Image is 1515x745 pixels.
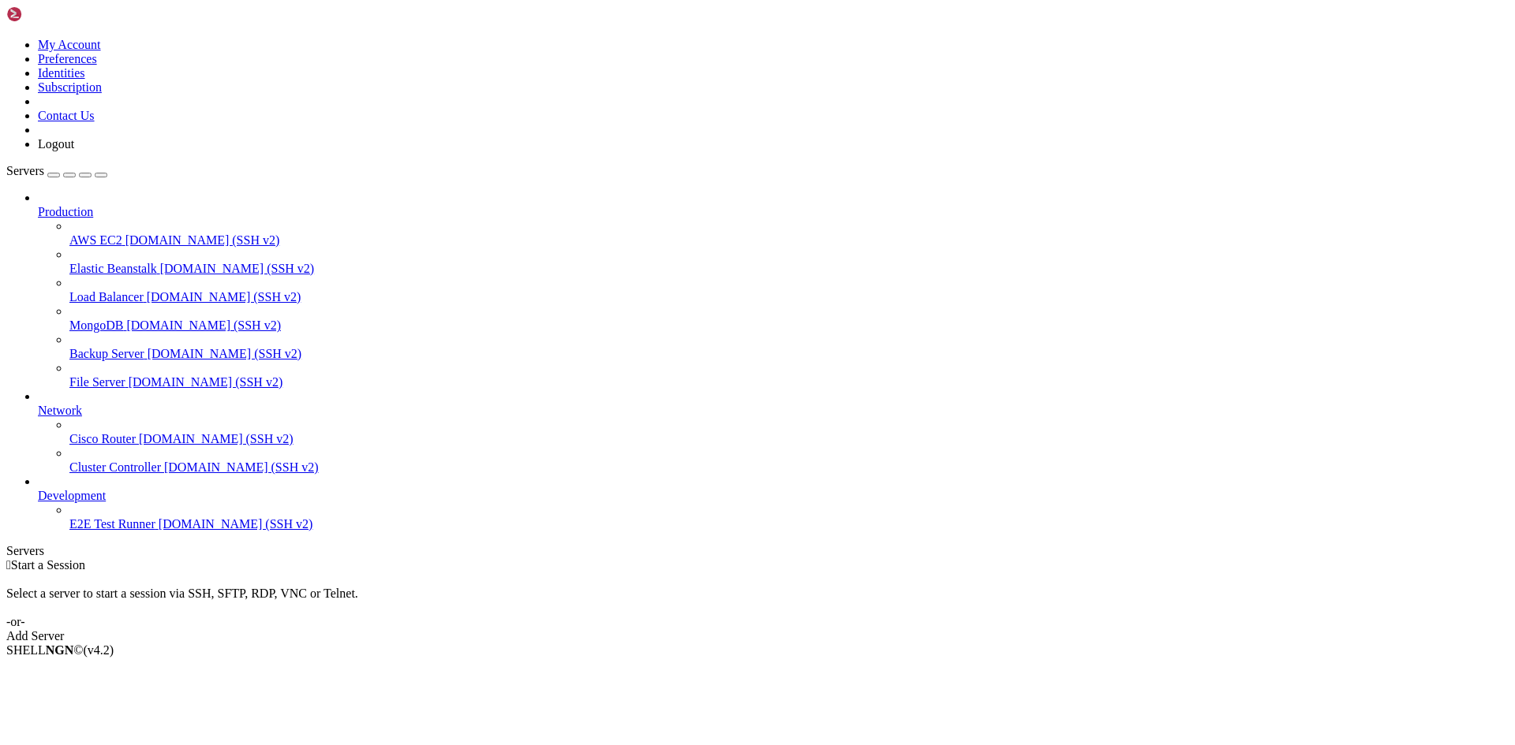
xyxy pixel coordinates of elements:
a: Load Balancer [DOMAIN_NAME] (SSH v2) [69,290,1509,304]
a: Logout [38,137,74,151]
a: Development [38,489,1509,503]
span: [DOMAIN_NAME] (SSH v2) [164,460,319,474]
a: Subscription [38,80,102,94]
span: Cluster Controller [69,460,161,474]
li: Production [38,191,1509,389]
span: Cisco Router [69,432,136,445]
li: Development [38,475,1509,531]
li: E2E Test Runner [DOMAIN_NAME] (SSH v2) [69,503,1509,531]
a: Backup Server [DOMAIN_NAME] (SSH v2) [69,347,1509,361]
li: Network [38,389,1509,475]
span: [DOMAIN_NAME] (SSH v2) [125,233,280,247]
span: MongoDB [69,318,123,332]
span: [DOMAIN_NAME] (SSH v2) [148,347,302,360]
a: AWS EC2 [DOMAIN_NAME] (SSH v2) [69,233,1509,248]
li: Backup Server [DOMAIN_NAME] (SSH v2) [69,333,1509,361]
span: Production [38,205,93,218]
b: NGN [46,643,74,657]
a: Cisco Router [DOMAIN_NAME] (SSH v2) [69,432,1509,446]
a: MongoDB [DOMAIN_NAME] (SSH v2) [69,318,1509,333]
span: [DOMAIN_NAME] (SSH v2) [129,375,283,389]
span: Servers [6,164,44,177]
span: Start a Session [11,558,85,572]
span: [DOMAIN_NAME] (SSH v2) [139,432,294,445]
span: [DOMAIN_NAME] (SSH v2) [159,517,313,531]
span:  [6,558,11,572]
span: [DOMAIN_NAME] (SSH v2) [147,290,301,304]
a: Servers [6,164,107,177]
a: Identities [38,66,85,80]
span: Backup Server [69,347,144,360]
span: E2E Test Runner [69,517,155,531]
li: MongoDB [DOMAIN_NAME] (SSH v2) [69,304,1509,333]
span: SHELL © [6,643,114,657]
span: AWS EC2 [69,233,122,247]
a: Preferences [38,52,97,65]
a: E2E Test Runner [DOMAIN_NAME] (SSH v2) [69,517,1509,531]
li: Load Balancer [DOMAIN_NAME] (SSH v2) [69,276,1509,304]
li: Cisco Router [DOMAIN_NAME] (SSH v2) [69,418,1509,446]
a: Contact Us [38,109,95,122]
a: File Server [DOMAIN_NAME] (SSH v2) [69,375,1509,389]
a: My Account [38,38,101,51]
span: File Server [69,375,125,389]
div: Add Server [6,629,1509,643]
li: Elastic Beanstalk [DOMAIN_NAME] (SSH v2) [69,248,1509,276]
li: File Server [DOMAIN_NAME] (SSH v2) [69,361,1509,389]
span: [DOMAIN_NAME] (SSH v2) [126,318,281,332]
a: Elastic Beanstalk [DOMAIN_NAME] (SSH v2) [69,262,1509,276]
div: Servers [6,544,1509,558]
span: Load Balancer [69,290,144,304]
a: Network [38,404,1509,418]
span: Development [38,489,106,502]
a: Cluster Controller [DOMAIN_NAME] (SSH v2) [69,460,1509,475]
li: Cluster Controller [DOMAIN_NAME] (SSH v2) [69,446,1509,475]
a: Production [38,205,1509,219]
span: Elastic Beanstalk [69,262,157,275]
span: 4.2.0 [84,643,114,657]
span: [DOMAIN_NAME] (SSH v2) [160,262,315,275]
img: Shellngn [6,6,97,22]
li: AWS EC2 [DOMAIN_NAME] (SSH v2) [69,219,1509,248]
div: Select a server to start a session via SSH, SFTP, RDP, VNC or Telnet. -or- [6,572,1509,629]
span: Network [38,404,82,417]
